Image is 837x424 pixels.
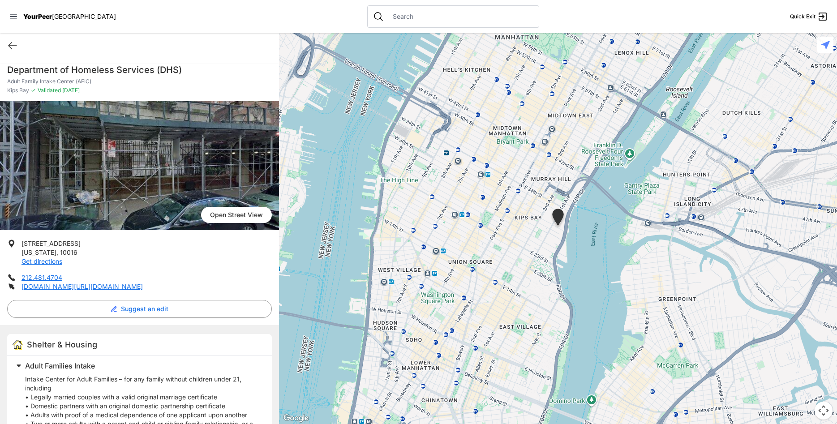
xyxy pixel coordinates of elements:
[7,300,272,318] button: Suggest an edit
[23,13,52,20] span: YourPeer
[23,14,116,19] a: YourPeer[GEOGRAPHIC_DATA]
[281,412,311,424] a: Open this area in Google Maps (opens a new window)
[387,12,533,21] input: Search
[201,207,272,223] span: Open Street View
[60,248,77,256] span: 10016
[61,87,80,94] span: [DATE]
[550,209,566,229] div: Adult Family Intake Center (AFIC)
[21,240,81,247] span: [STREET_ADDRESS]
[7,64,272,76] h1: Department of Homeless Services (DHS)
[21,283,143,290] a: [DOMAIN_NAME][URL][DOMAIN_NAME]
[52,13,116,20] span: [GEOGRAPHIC_DATA]
[21,257,62,265] a: Get directions
[21,274,62,281] a: 212.481.4704
[27,340,97,349] span: Shelter & Housing
[790,13,816,20] span: Quick Exit
[21,248,56,256] span: [US_STATE]
[25,361,95,370] span: Adult Families Intake
[7,78,272,85] p: Adult Family Intake Center (AFIC)
[7,87,29,94] span: Kips Bay
[31,87,36,94] span: ✓
[121,304,168,313] span: Suggest an edit
[790,11,828,22] a: Quick Exit
[38,87,61,94] span: Validated
[815,402,833,420] button: Map camera controls
[281,412,311,424] img: Google
[56,248,58,256] span: ,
